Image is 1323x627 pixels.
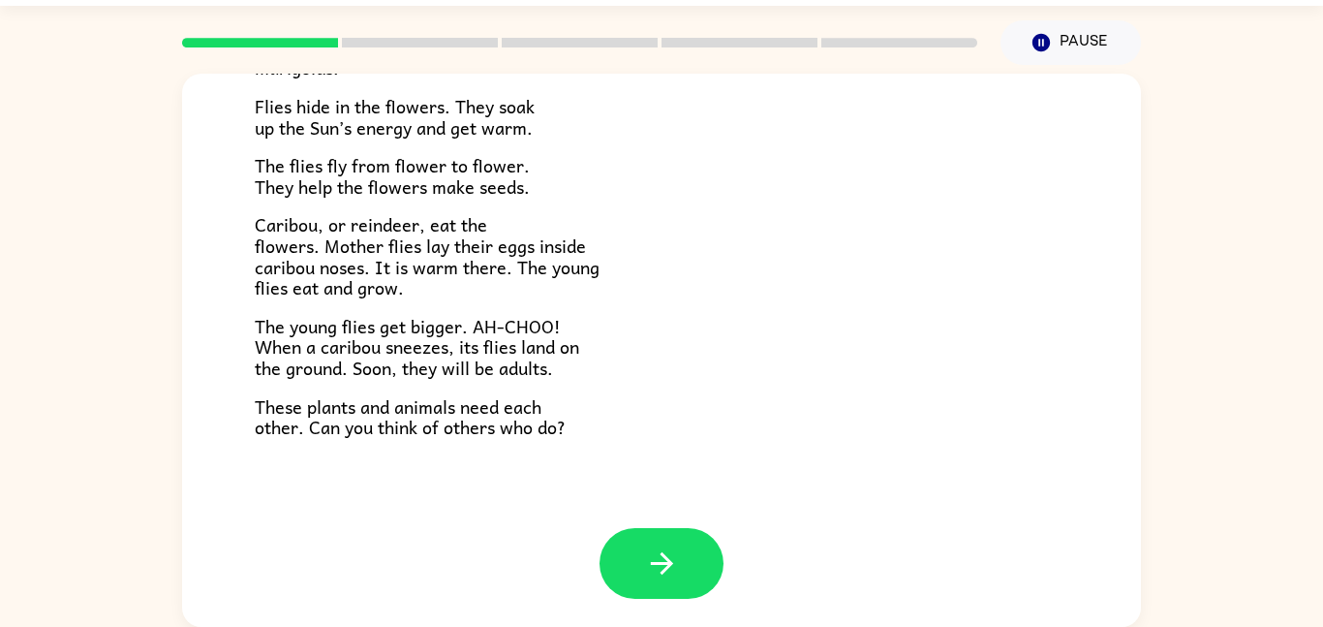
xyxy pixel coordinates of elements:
[1000,20,1141,65] button: Pause
[255,210,600,301] span: Caribou, or reindeer, eat the flowers. Mother flies lay their eggs inside caribou noses. It is wa...
[255,312,579,382] span: The young flies get bigger. AH-CHOO! When a caribou sneezes, its flies land on the ground. Soon, ...
[255,92,535,141] span: Flies hide in the flowers. They soak up the Sun’s energy and get warm.
[255,392,566,442] span: These plants and animals need each other. Can you think of others who do?
[255,151,530,201] span: The flies fly from flower to flower. They help the flowers make seeds.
